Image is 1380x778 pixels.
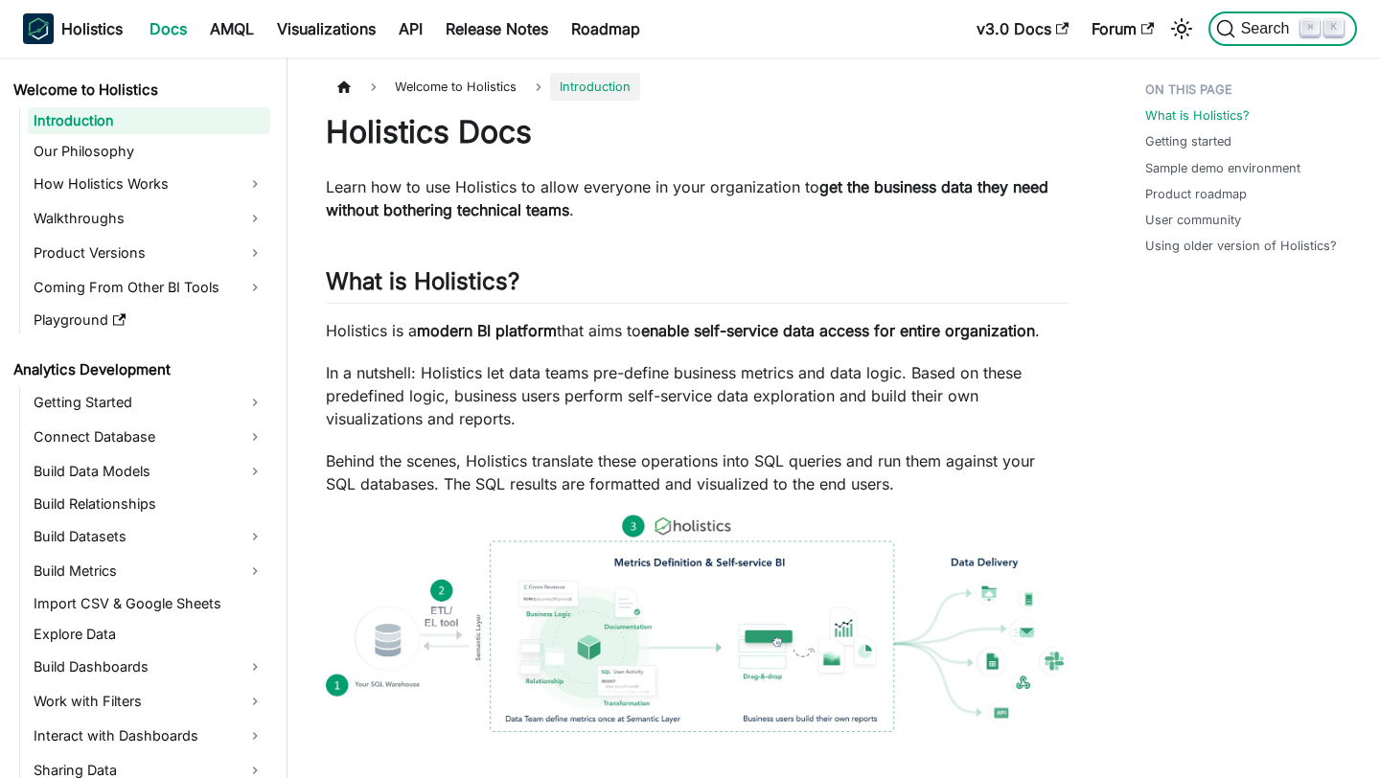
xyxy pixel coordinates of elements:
[28,169,270,199] a: How Holistics Works
[1145,106,1250,125] a: What is Holistics?
[1208,11,1357,46] button: Search (Command+K)
[1145,159,1300,177] a: Sample demo environment
[28,556,270,586] a: Build Metrics
[28,721,270,751] a: Interact with Dashboards
[1145,237,1337,255] a: Using older version of Holistics?
[1145,132,1231,150] a: Getting started
[198,13,265,44] a: AMQL
[28,590,270,617] a: Import CSV & Google Sheets
[28,456,270,487] a: Build Data Models
[326,361,1069,430] p: In a nutshell: Holistics let data teams pre-define business metrics and data logic. Based on thes...
[385,73,526,101] span: Welcome to Holistics
[326,73,1069,101] nav: Breadcrumbs
[326,319,1069,342] p: Holistics is a that aims to .
[23,13,54,44] img: Holistics
[8,77,270,103] a: Welcome to Holistics
[1145,211,1241,229] a: User community
[28,621,270,648] a: Explore Data
[1300,19,1320,36] kbd: ⌘
[28,521,270,552] a: Build Datasets
[28,491,270,517] a: Build Relationships
[138,13,198,44] a: Docs
[434,13,560,44] a: Release Notes
[28,138,270,165] a: Our Philosophy
[265,13,387,44] a: Visualizations
[1324,19,1344,36] kbd: K
[326,175,1069,221] p: Learn how to use Holistics to allow everyone in your organization to .
[326,449,1069,495] p: Behind the scenes, Holistics translate these operations into SQL queries and run them against you...
[326,113,1069,151] h1: Holistics Docs
[326,515,1069,732] img: How Holistics fits in your Data Stack
[1145,185,1247,203] a: Product roadmap
[560,13,652,44] a: Roadmap
[326,73,362,101] a: Home page
[1235,20,1301,37] span: Search
[61,17,123,40] b: Holistics
[28,272,270,303] a: Coming From Other BI Tools
[8,356,270,383] a: Analytics Development
[1166,13,1197,44] button: Switch between dark and light mode (currently light mode)
[28,107,270,134] a: Introduction
[28,238,270,268] a: Product Versions
[28,387,270,418] a: Getting Started
[28,203,270,234] a: Walkthroughs
[23,13,123,44] a: HolisticsHolistics
[326,267,1069,304] h2: What is Holistics?
[28,307,270,333] a: Playground
[28,652,270,682] a: Build Dashboards
[965,13,1080,44] a: v3.0 Docs
[417,321,557,340] strong: modern BI platform
[28,422,270,452] a: Connect Database
[550,73,640,101] span: Introduction
[28,686,270,717] a: Work with Filters
[641,321,1035,340] strong: enable self-service data access for entire organization
[1080,13,1165,44] a: Forum
[387,13,434,44] a: API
